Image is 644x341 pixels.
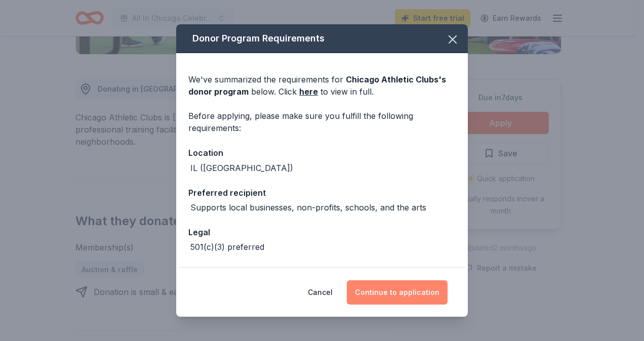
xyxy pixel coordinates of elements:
button: Continue to application [347,280,448,305]
div: Preferred recipient [188,186,456,199]
div: Supports local businesses, non-profits, schools, and the arts [190,201,426,214]
div: IL ([GEOGRAPHIC_DATA]) [190,162,293,174]
div: 501(c)(3) preferred [190,241,264,253]
button: Cancel [308,280,333,305]
div: Legal [188,226,456,239]
a: here [299,86,318,98]
div: We've summarized the requirements for below. Click to view in full. [188,73,456,98]
div: Location [188,146,456,159]
div: Donor Program Requirements [176,24,468,53]
div: Deadline [188,265,456,278]
div: Before applying, please make sure you fulfill the following requirements: [188,110,456,134]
